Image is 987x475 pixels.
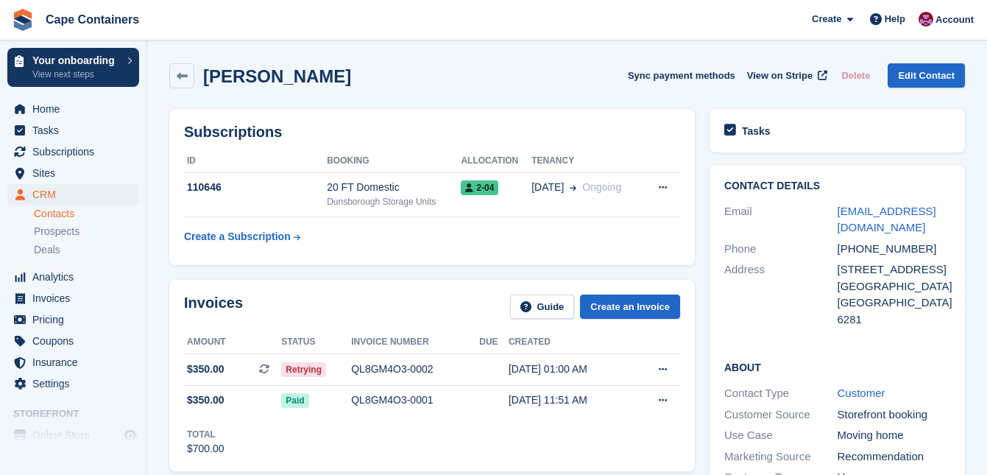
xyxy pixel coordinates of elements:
[32,184,121,205] span: CRM
[7,331,139,351] a: menu
[724,427,838,444] div: Use Case
[582,181,621,193] span: Ongoing
[724,385,838,402] div: Contact Type
[281,331,351,354] th: Status
[13,407,146,421] span: Storefront
[7,352,139,373] a: menu
[187,441,224,457] div: $700.00
[32,141,121,162] span: Subscriptions
[7,48,139,87] a: Your onboarding View next steps
[34,207,139,221] a: Contacts
[509,331,632,354] th: Created
[628,63,735,88] button: Sync payment methods
[187,428,224,441] div: Total
[838,295,951,312] div: [GEOGRAPHIC_DATA]
[838,448,951,465] div: Recommendation
[7,184,139,205] a: menu
[509,393,632,408] div: [DATE] 11:51 AM
[724,203,838,236] div: Email
[32,163,121,183] span: Sites
[835,63,876,88] button: Delete
[351,393,479,408] div: QL8GM4O3-0001
[838,427,951,444] div: Moving home
[34,242,139,258] a: Deals
[32,68,120,81] p: View next steps
[281,393,308,408] span: Paid
[184,295,243,319] h2: Invoices
[838,278,951,295] div: [GEOGRAPHIC_DATA]
[121,426,139,444] a: Preview store
[7,141,139,162] a: menu
[724,407,838,423] div: Customer Source
[7,163,139,183] a: menu
[281,362,326,377] span: Retrying
[32,309,121,330] span: Pricing
[32,288,121,309] span: Invoices
[812,12,841,27] span: Create
[7,373,139,394] a: menu
[184,124,680,141] h2: Subscriptions
[580,295,680,319] a: Create an Invoice
[724,359,950,374] h2: About
[32,352,121,373] span: Insurance
[838,312,951,328] div: 6281
[838,241,951,258] div: [PHONE_NUMBER]
[327,195,461,208] div: Dunsborough Storage Units
[184,229,291,244] div: Create a Subscription
[935,13,974,27] span: Account
[747,68,813,83] span: View on Stripe
[184,331,281,354] th: Amount
[838,407,951,423] div: Storefront booking
[184,223,300,250] a: Create a Subscription
[531,149,642,173] th: Tenancy
[7,267,139,287] a: menu
[203,66,351,86] h2: [PERSON_NAME]
[7,288,139,309] a: menu
[32,55,120,66] p: Your onboarding
[838,387,885,399] a: Customer
[461,149,531,173] th: Allocation
[40,7,145,32] a: Cape Containers
[184,149,327,173] th: ID
[724,448,838,465] div: Marketing Source
[461,180,498,195] span: 2-04
[32,120,121,141] span: Tasks
[327,180,461,195] div: 20 FT Domestic
[34,243,60,257] span: Deals
[184,180,327,195] div: 110646
[7,99,139,119] a: menu
[32,267,121,287] span: Analytics
[32,425,121,446] span: Online Store
[509,362,632,377] div: [DATE] 01:00 AM
[7,309,139,330] a: menu
[351,362,479,377] div: QL8GM4O3-0002
[187,362,224,377] span: $350.00
[838,261,951,278] div: [STREET_ADDRESS]
[351,331,479,354] th: Invoice number
[12,9,34,31] img: stora-icon-8386f47178a22dfd0bd8f6a31ec36ba5ce8667c1dd55bd0f319d3a0aa187defe.svg
[724,241,838,258] div: Phone
[838,205,936,234] a: [EMAIL_ADDRESS][DOMAIN_NAME]
[919,12,933,27] img: Matt Dollisson
[32,99,121,119] span: Home
[7,425,139,446] a: menu
[510,295,575,319] a: Guide
[187,393,224,408] span: $350.00
[885,12,905,27] span: Help
[724,180,950,192] h2: Contact Details
[479,331,509,354] th: Due
[32,331,121,351] span: Coupons
[327,149,461,173] th: Booking
[724,261,838,328] div: Address
[34,224,139,239] a: Prospects
[888,63,965,88] a: Edit Contact
[32,373,121,394] span: Settings
[7,120,139,141] a: menu
[34,225,79,239] span: Prospects
[741,63,830,88] a: View on Stripe
[531,180,564,195] span: [DATE]
[742,124,771,138] h2: Tasks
